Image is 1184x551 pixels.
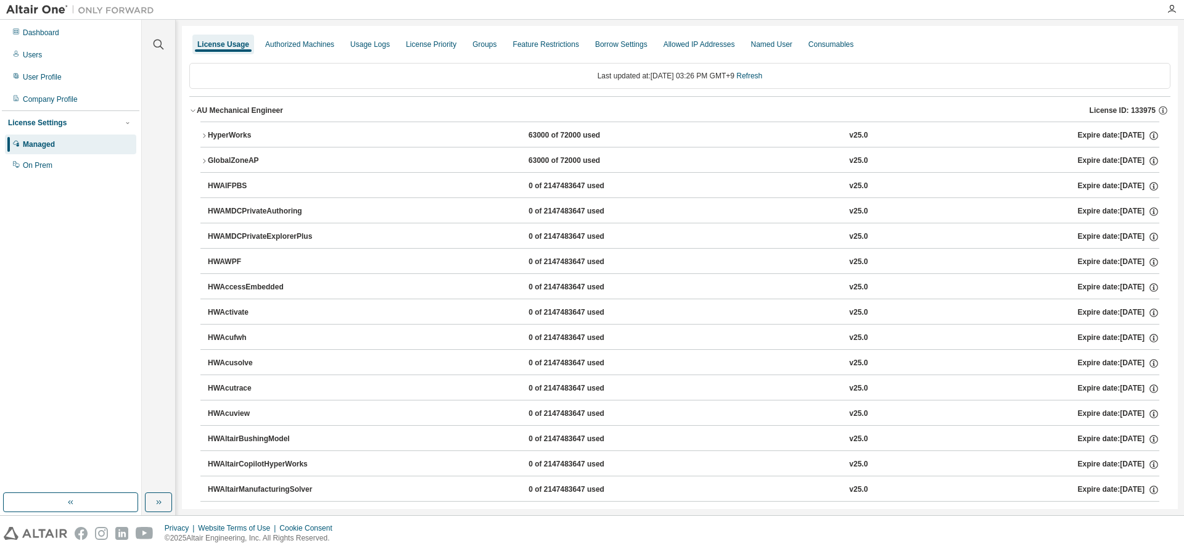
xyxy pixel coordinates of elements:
[208,426,1159,453] button: HWAltairBushingModel0 of 2147483647 usedv25.0Expire date:[DATE]
[406,39,456,49] div: License Priority
[200,122,1159,149] button: HyperWorks63000 of 72000 usedv25.0Expire date:[DATE]
[849,408,868,420] div: v25.0
[736,72,762,80] a: Refresh
[513,39,579,49] div: Feature Restrictions
[165,533,340,544] p: © 2025 Altair Engineering, Inc. All Rights Reserved.
[528,206,639,217] div: 0 of 2147483647 used
[4,527,67,540] img: altair_logo.svg
[208,223,1159,251] button: HWAMDCPrivateExplorerPlus0 of 2147483647 usedv25.0Expire date:[DATE]
[208,476,1159,503] button: HWAltairManufacturingSolver0 of 2147483647 usedv25.0Expire date:[DATE]
[208,257,319,268] div: HWAWPF
[595,39,647,49] div: Borrow Settings
[849,181,868,192] div: v25.0
[208,333,319,344] div: HWAcufwh
[528,434,639,445] div: 0 of 2147483647 used
[165,523,198,533] div: Privacy
[664,39,735,49] div: Allowed IP Addresses
[208,181,319,192] div: HWAIFPBS
[208,173,1159,200] button: HWAIFPBS0 of 2147483647 usedv25.0Expire date:[DATE]
[1078,459,1159,470] div: Expire date: [DATE]
[528,181,639,192] div: 0 of 2147483647 used
[472,39,496,49] div: Groups
[849,307,868,318] div: v25.0
[849,383,868,394] div: v25.0
[849,282,868,293] div: v25.0
[189,63,1170,89] div: Last updated at: [DATE] 03:26 PM GMT+9
[528,130,639,141] div: 63000 of 72000 used
[208,307,319,318] div: HWActivate
[189,97,1170,124] button: AU Mechanical EngineerLicense ID: 133975
[208,206,319,217] div: HWAMDCPrivateAuthoring
[849,231,868,242] div: v25.0
[200,147,1159,175] button: GlobalZoneAP63000 of 72000 usedv25.0Expire date:[DATE]
[208,130,319,141] div: HyperWorks
[849,484,868,495] div: v25.0
[1078,181,1159,192] div: Expire date: [DATE]
[849,130,868,141] div: v25.0
[23,94,78,104] div: Company Profile
[136,527,154,540] img: youtube.svg
[849,257,868,268] div: v25.0
[528,333,639,344] div: 0 of 2147483647 used
[1078,206,1159,217] div: Expire date: [DATE]
[208,502,1159,529] button: HWAltairMfgSolver0 of 2147483647 usedv25.0Expire date:[DATE]
[1078,434,1159,445] div: Expire date: [DATE]
[1078,130,1159,141] div: Expire date: [DATE]
[197,39,249,49] div: License Usage
[1078,155,1159,167] div: Expire date: [DATE]
[115,527,128,540] img: linkedin.svg
[95,527,108,540] img: instagram.svg
[208,282,319,293] div: HWAccessEmbedded
[6,4,160,16] img: Altair One
[1078,333,1159,344] div: Expire date: [DATE]
[208,400,1159,428] button: HWAcuview0 of 2147483647 usedv25.0Expire date:[DATE]
[808,39,853,49] div: Consumables
[849,333,868,344] div: v25.0
[208,358,319,369] div: HWAcusolve
[849,206,868,217] div: v25.0
[208,484,319,495] div: HWAltairManufacturingSolver
[528,307,639,318] div: 0 of 2147483647 used
[265,39,334,49] div: Authorized Machines
[208,231,319,242] div: HWAMDCPrivateExplorerPlus
[208,198,1159,225] button: HWAMDCPrivateAuthoring0 of 2147483647 usedv25.0Expire date:[DATE]
[849,459,868,470] div: v25.0
[208,375,1159,402] button: HWAcutrace0 of 2147483647 usedv25.0Expire date:[DATE]
[1078,282,1159,293] div: Expire date: [DATE]
[1078,307,1159,318] div: Expire date: [DATE]
[208,434,319,445] div: HWAltairBushingModel
[528,282,639,293] div: 0 of 2147483647 used
[23,50,42,60] div: Users
[197,106,283,115] div: AU Mechanical Engineer
[208,459,319,470] div: HWAltairCopilotHyperWorks
[75,527,88,540] img: facebook.svg
[208,408,319,420] div: HWAcuview
[208,155,319,167] div: GlobalZoneAP
[279,523,339,533] div: Cookie Consent
[208,299,1159,326] button: HWActivate0 of 2147483647 usedv25.0Expire date:[DATE]
[198,523,279,533] div: Website Terms of Use
[208,274,1159,301] button: HWAccessEmbedded0 of 2147483647 usedv25.0Expire date:[DATE]
[528,459,639,470] div: 0 of 2147483647 used
[23,139,55,149] div: Managed
[23,28,59,38] div: Dashboard
[208,383,319,394] div: HWAcutrace
[1078,383,1159,394] div: Expire date: [DATE]
[1078,484,1159,495] div: Expire date: [DATE]
[750,39,792,49] div: Named User
[1078,257,1159,268] div: Expire date: [DATE]
[528,484,639,495] div: 0 of 2147483647 used
[849,155,868,167] div: v25.0
[528,383,639,394] div: 0 of 2147483647 used
[528,408,639,420] div: 0 of 2147483647 used
[528,358,639,369] div: 0 of 2147483647 used
[8,118,67,128] div: License Settings
[208,249,1159,276] button: HWAWPF0 of 2147483647 usedv25.0Expire date:[DATE]
[1078,358,1159,369] div: Expire date: [DATE]
[1078,408,1159,420] div: Expire date: [DATE]
[528,231,639,242] div: 0 of 2147483647 used
[208,350,1159,377] button: HWAcusolve0 of 2147483647 usedv25.0Expire date:[DATE]
[23,72,62,82] div: User Profile
[208,325,1159,352] button: HWAcufwh0 of 2147483647 usedv25.0Expire date:[DATE]
[1090,106,1156,115] span: License ID: 133975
